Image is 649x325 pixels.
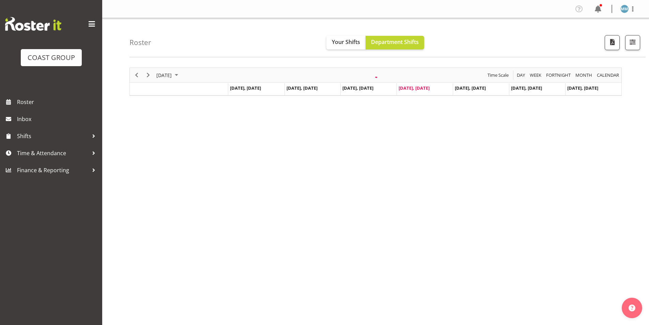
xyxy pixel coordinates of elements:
[620,5,629,13] img: matthew-mcfarlane259.jpg
[5,17,61,31] img: Rosterit website logo
[17,148,89,158] span: Time & Attendance
[17,114,99,124] span: Inbox
[326,36,366,49] button: Your Shifts
[17,131,89,141] span: Shifts
[17,97,99,107] span: Roster
[332,38,360,46] span: Your Shifts
[129,68,622,96] div: Timeline Week of September 11, 2025
[625,35,640,50] button: Filter Shifts
[366,36,424,49] button: Department Shifts
[17,165,89,175] span: Finance & Reporting
[371,38,419,46] span: Department Shifts
[28,53,75,63] div: COAST GROUP
[605,35,620,50] button: Download a PDF of the roster according to the set date range.
[129,39,151,46] h4: Roster
[629,305,635,311] img: help-xxl-2.png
